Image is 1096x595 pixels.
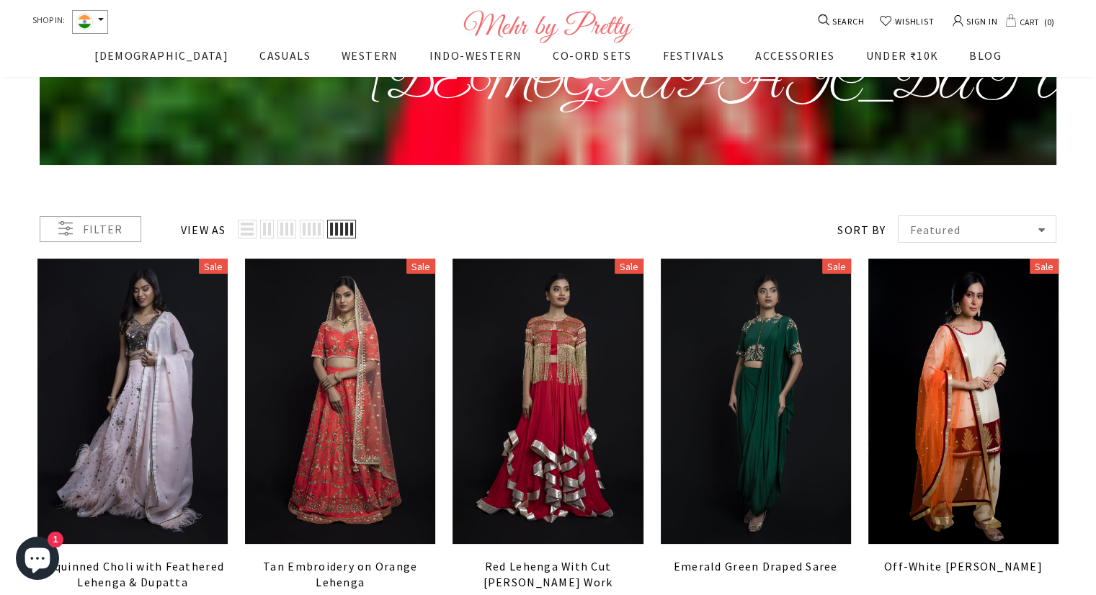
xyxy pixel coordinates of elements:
[368,58,1089,114] span: [DEMOGRAPHIC_DATA]
[269,14,293,25] a: Clear
[222,4,290,14] input: ASIN
[259,46,311,76] a: CASUALS
[245,558,435,594] a: Tan Embroidery on Orange Lehenga
[342,48,398,63] span: WESTERN
[755,48,834,63] span: ACCESSORIES
[76,6,192,24] input: ASIN, PO, Alias, + more...
[674,559,838,573] span: Emerald Green Draped Saree
[429,48,522,63] span: INDO-WESTERN
[553,46,631,76] a: CO-ORD SETS
[1041,13,1057,30] span: 0
[879,14,934,30] a: WISHLIST
[342,46,398,76] a: WESTERN
[831,14,865,30] span: SEARCH
[246,14,269,25] a: Copy
[40,21,1056,165] img: Indian
[892,14,934,30] span: WISHLIST
[94,48,228,63] span: [DEMOGRAPHIC_DATA]
[94,46,228,76] a: [DEMOGRAPHIC_DATA]
[222,14,246,25] a: View
[868,558,1059,594] a: Off-White [PERSON_NAME]
[35,5,53,23] img: aakjaggi
[463,10,633,43] img: Logo Footer
[969,48,1002,63] span: BLOG
[663,46,725,76] a: FESTIVALS
[484,559,613,589] span: Red Lehenga With Cut [PERSON_NAME] Work
[865,48,938,63] span: UNDER ₹10K
[819,14,865,30] a: SEARCH
[181,222,226,238] label: View as
[37,558,228,594] a: Sequinned Choli with Feathered Lehenga & Dupatta
[969,46,1002,76] a: BLOG
[953,9,997,32] a: SIGN IN
[259,48,311,63] span: CASUALS
[663,48,725,63] span: FESTIVALS
[755,46,834,76] a: ACCESSORIES
[865,46,938,76] a: UNDER ₹10K
[553,48,631,63] span: CO-ORD SETS
[263,559,417,589] span: Tan Embroidery on Orange Lehenga
[1017,13,1041,30] span: CART
[661,558,851,594] a: Emerald Green Draped Saree
[12,537,63,583] inbox-online-store-chat: Shopify online store chat
[963,12,997,30] span: SIGN IN
[32,10,65,34] span: SHOP IN:
[1005,13,1057,30] a: CART 0
[40,216,141,242] div: Filter
[453,558,643,594] a: Red Lehenga With Cut [PERSON_NAME] Work
[41,559,224,589] span: Sequinned Choli with Feathered Lehenga & Dupatta
[909,222,1032,238] span: Featured
[429,46,522,76] a: INDO-WESTERN
[837,222,886,238] label: Sort by
[884,559,1043,573] span: Off-White [PERSON_NAME]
